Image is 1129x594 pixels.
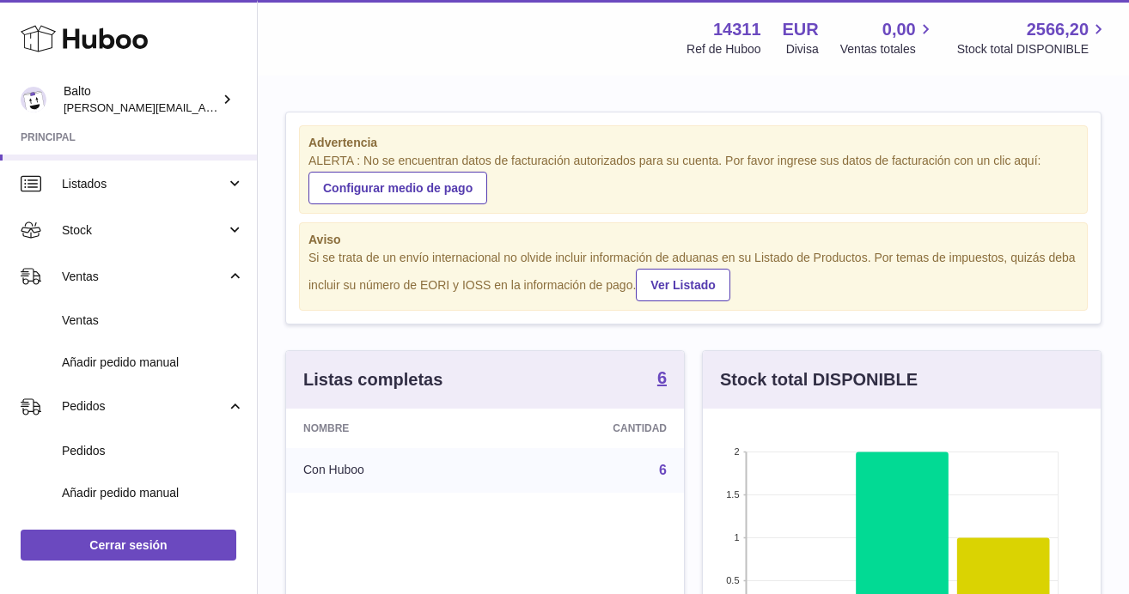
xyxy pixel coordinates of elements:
div: Balto [64,83,218,116]
text: 2 [734,446,739,457]
a: 6 [657,369,667,390]
span: Añadir pedido manual [62,355,244,371]
span: Stock total DISPONIBLE [957,41,1108,58]
span: Ventas [62,269,226,285]
div: ALERTA : No se encuentran datos de facturación autorizados para su cuenta. Por favor ingrese sus ... [308,153,1078,204]
h3: Stock total DISPONIBLE [720,368,918,391]
a: 0,00 Ventas totales [840,18,936,58]
td: Con Huboo [286,448,492,493]
span: 0,00 [882,18,916,41]
a: Cerrar sesión [21,530,236,561]
strong: Advertencia [308,135,1078,151]
span: Listados [62,176,226,192]
div: Si se trata de un envío internacional no olvide incluir información de aduanas en su Listado de P... [308,250,1078,301]
th: Cantidad [492,409,684,448]
strong: 14311 [713,18,761,41]
div: Ref de Huboo [687,41,760,58]
span: Pedidos [62,398,226,415]
span: Pedidos [62,443,244,459]
span: Añadir pedido manual [62,485,244,501]
text: 0.5 [726,575,739,585]
img: dani@balto.fr [21,87,46,112]
span: 2566,20 [1027,18,1089,41]
strong: Aviso [308,232,1078,248]
a: Configurar medio de pago [308,172,487,204]
h3: Listas completas [303,368,442,391]
a: 6 [659,463,667,477]
th: Nombre [286,409,492,448]
span: Stock [62,222,226,239]
a: 2566,20 Stock total DISPONIBLE [957,18,1108,58]
strong: 6 [657,369,667,386]
div: Divisa [786,41,819,58]
span: Ventas [62,312,244,329]
text: 1 [734,532,739,542]
strong: EUR [783,18,819,41]
span: Ventas totales [840,41,936,58]
span: [PERSON_NAME][EMAIL_ADDRESS][DOMAIN_NAME] [64,100,345,114]
text: 1.5 [726,489,739,500]
a: Ver Listado [636,269,729,301]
